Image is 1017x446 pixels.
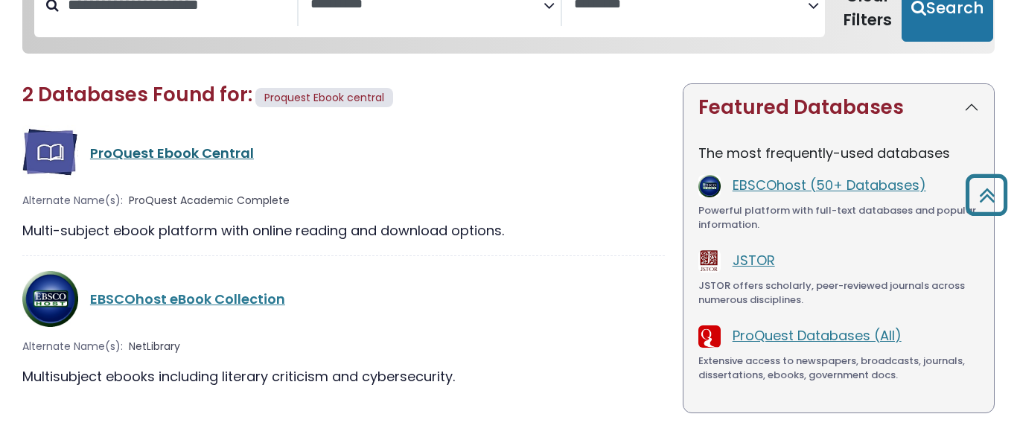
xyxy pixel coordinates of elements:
div: Extensive access to newspapers, broadcasts, journals, dissertations, ebooks, government docs. [698,354,979,383]
a: EBSCOhost eBook Collection [90,290,285,308]
a: ProQuest Databases (All) [733,326,902,345]
div: Multisubject ebooks including literary criticism and cybersecurity. [22,366,665,386]
a: JSTOR [733,251,775,270]
a: Back to Top [960,181,1013,208]
span: Proquest Ebook central [264,90,384,105]
p: The most frequently-used databases [698,143,979,163]
span: Alternate Name(s): [22,339,123,354]
div: JSTOR offers scholarly, peer-reviewed journals across numerous disciplines. [698,278,979,308]
span: ProQuest Academic Complete [129,193,290,208]
span: NetLibrary [129,339,180,354]
div: Multi-subject ebook platform with online reading and download options. [22,220,665,240]
a: ProQuest Ebook Central [90,144,254,162]
span: 2 Databases Found for: [22,81,252,108]
button: Featured Databases [683,84,994,131]
div: Powerful platform with full-text databases and popular information. [698,203,979,232]
span: Alternate Name(s): [22,193,123,208]
a: EBSCOhost (50+ Databases) [733,176,926,194]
